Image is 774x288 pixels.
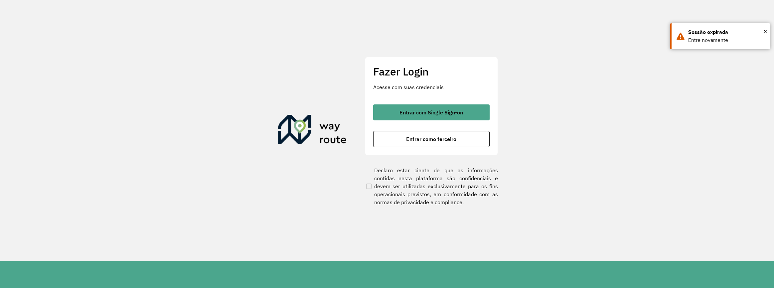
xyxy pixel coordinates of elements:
[688,28,765,36] div: Sessão expirada
[406,136,456,142] span: Entrar como terceiro
[688,36,765,44] div: Entre novamente
[373,83,490,91] p: Acesse com suas credenciais
[764,26,767,36] button: Close
[373,131,490,147] button: button
[373,104,490,120] button: button
[399,110,463,115] span: Entrar com Single Sign-on
[764,26,767,36] span: ×
[278,115,347,147] img: Roteirizador AmbevTech
[373,65,490,78] h2: Fazer Login
[365,166,498,206] label: Declaro estar ciente de que as informações contidas nesta plataforma são confidenciais e devem se...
